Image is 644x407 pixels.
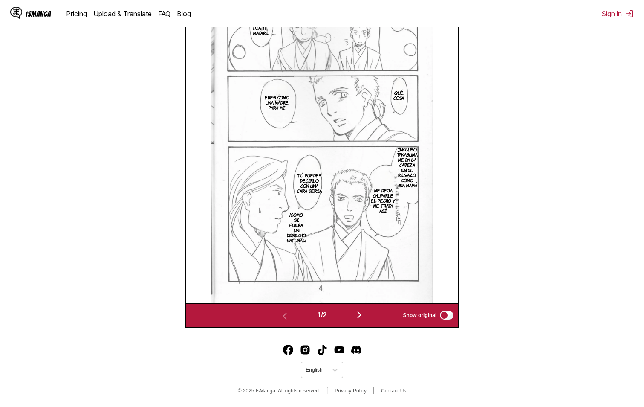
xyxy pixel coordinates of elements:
[285,210,308,244] p: ¡Como si fuera un derecho natural!
[251,18,270,37] p: Algún día te mataré
[368,186,398,215] p: Me deja chuparle el pecho y me trata así
[295,171,323,195] p: Tú puedes decirlo con una cara seria
[351,345,361,355] a: Discord
[10,7,66,20] a: IsManga LogoIsManga
[440,311,453,320] input: Show original
[10,7,22,19] img: IsManga Logo
[94,9,152,18] a: Upload & Translate
[334,345,344,355] a: Youtube
[403,312,437,318] span: Show original
[335,388,367,394] a: Privacy Policy
[354,310,364,320] img: Next page
[300,345,310,355] img: IsManga Instagram
[602,9,634,18] button: Sign In
[317,345,327,355] img: IsManga TikTok
[306,367,307,373] input: Select language
[351,345,361,355] img: IsManga Discord
[66,9,87,18] a: Pricing
[238,388,321,394] span: © 2025 IsManga. All rights reserved.
[260,93,294,112] p: Eres como una madre para mí
[317,311,326,319] span: 1 / 2
[283,345,293,355] img: IsManga Facebook
[381,388,406,394] a: Contact Us
[283,345,293,355] a: Facebook
[159,9,170,18] a: FAQ
[334,345,344,355] img: IsManga YouTube
[625,9,634,18] img: Sign out
[280,311,290,321] img: Previous page
[26,10,51,18] div: IsManga
[395,145,419,189] p: Incluso Takasuma me da la cabeza en su regazo como una mamá
[177,9,191,18] a: Blog
[392,88,406,102] p: Qué cosa
[300,345,310,355] a: Instagram
[317,345,327,355] a: TikTok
